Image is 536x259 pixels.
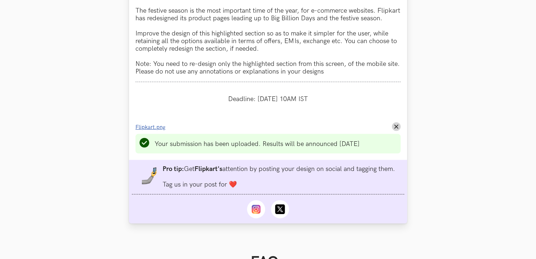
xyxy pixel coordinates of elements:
strong: Flipkart's [194,165,222,173]
span: Flipkart.png [135,124,166,130]
img: mobile-in-hand.png [141,167,158,185]
strong: Pro tip: [163,165,184,173]
li: Your submission has been uploaded. Results will be announced [DATE] [155,140,360,148]
div: Deadline: [DATE] 10AM IST [135,89,401,109]
a: Flipkart.png [135,123,170,131]
p: The festive season is the most important time of the year, for e-commerce websites. Flipkart has ... [135,7,401,75]
li: Get attention by posting your design on social and tagging them. Tag us in your post for ❤️ [163,165,395,188]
